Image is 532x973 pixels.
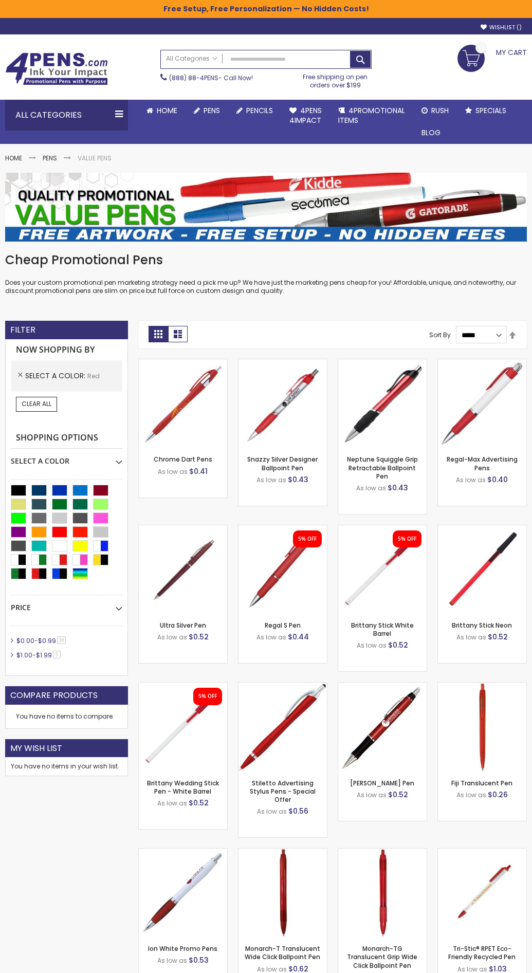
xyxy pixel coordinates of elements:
img: Tri-Stic® RPET Eco-Friendly Recycled Pen-Red [438,849,526,937]
a: Brittany Stick White Barrel-Red [139,682,227,691]
a: Blog [413,122,449,144]
span: As low as [256,633,286,641]
a: Monarch-T Translucent Wide Click Ballpoint Pen [245,944,320,961]
a: Rush [413,100,457,122]
a: Stiletto Advertising Stylus Pens - Special Offer [250,779,316,804]
a: Monarch-TG Translucent Grip Wide Click Ballpoint Pen [347,944,417,969]
a: $1.00-$1.995 [14,651,64,659]
a: Fiji Translucent Pen-Red [438,682,526,691]
img: Brittany Stick Neon-Red [438,525,526,614]
span: As low as [456,633,486,641]
div: Select A Color [11,449,122,466]
a: Snazzy Silver Designer Ballpoint Pen-Red [239,359,327,368]
strong: Now Shopping by [11,339,122,361]
span: $0.43 [288,474,308,485]
span: As low as [157,956,187,965]
span: 5 [53,651,61,658]
img: 4Pens Custom Pens and Promotional Products [5,52,108,85]
a: Regal S-Red [239,525,327,534]
strong: Compare Products [10,690,98,701]
a: Brittany Stick Neon-Red [438,525,526,534]
span: Pens [204,105,220,116]
div: You have no items in your wish list. [11,762,122,770]
a: All Categories [161,50,223,67]
a: Brittany Stick Neon [452,621,512,630]
div: Does your custom promotional pen marketing strategy need a pick me up? We have just the marketing... [5,252,527,296]
span: As low as [356,484,386,492]
a: Barton-Red [338,682,427,691]
a: Pencils [228,100,281,122]
a: $0.00-$0.9938 [14,636,69,645]
a: Fiji Translucent Pen [451,779,512,787]
strong: Shopping Options [11,427,122,449]
span: $0.52 [189,798,209,808]
img: Chrome Dart Pens-Red [139,359,227,448]
span: $1.99 [36,651,52,659]
a: [PERSON_NAME] Pen [350,779,414,787]
div: Free shipping on pen orders over $199 [299,69,372,89]
img: Brittany Stick White Barrel-Red [338,525,427,614]
span: $0.53 [189,955,209,965]
span: As low as [357,791,387,799]
a: Home [138,100,186,122]
span: As low as [157,633,187,641]
a: Clear All [16,397,57,411]
img: Stiletto Advertising Stylus Pens-Red [239,683,327,771]
a: Brittany Stick White Barrel-Red [338,525,427,534]
span: Home [157,105,177,116]
a: Ultra Silver Pen [160,621,206,630]
a: Ion White Promo Pens-Red [139,848,227,857]
span: Select A Color [25,371,87,381]
div: Price [11,595,122,613]
a: Neptune Squiggle Grip Retractable Ballpoint Pen [347,455,418,480]
a: Ultra Silver-Red [139,525,227,534]
span: Specials [475,105,506,116]
span: As low as [257,807,287,816]
span: 38 [57,636,66,644]
a: Stiletto Advertising Stylus Pens-Red [239,682,327,691]
label: Sort By [429,331,451,339]
img: Ion White Promo Pens-Red [139,849,227,937]
span: Red [87,372,100,380]
a: 4PROMOTIONALITEMS [330,100,413,132]
span: $0.52 [388,640,408,650]
strong: My Wish List [10,743,62,754]
span: $0.41 [189,466,208,476]
span: As low as [456,791,486,799]
span: $0.00 [16,636,34,645]
a: Regal-Red [438,359,526,368]
span: As low as [158,467,188,476]
strong: Grid [149,326,168,342]
span: - Call Now! [169,74,253,82]
span: $1.00 [16,651,32,659]
div: 5% OFF [398,536,416,543]
a: Monarch-TG Translucent Grip Wide Click Ballpoint Pen-Red [338,848,427,857]
div: All Categories [5,100,128,131]
span: $0.52 [388,790,408,800]
a: Home [5,154,22,162]
a: Monarch-T Translucent Wide Click Ballpoint Pen-Red [239,848,327,857]
a: (888) 88-4PENS [169,74,218,82]
a: Regal S Pen [265,621,301,630]
span: As low as [456,475,486,484]
div: 5% OFF [298,536,317,543]
h1: Cheap Promotional Pens [5,252,527,268]
span: All Categories [166,54,217,63]
a: 4Pens4impact [281,100,330,132]
span: $0.99 [38,636,56,645]
span: Rush [431,105,449,116]
span: 4Pens 4impact [289,105,322,125]
a: Chrome Dart Pens [154,455,212,464]
span: $0.26 [488,790,508,800]
span: $0.56 [288,806,308,816]
img: Brittany Stick White Barrel-Red [139,683,227,771]
a: Regal-Max Advertising Pens [447,455,518,472]
img: Fiji Translucent Pen-Red [438,683,526,771]
a: Ion White Promo Pens [148,944,217,953]
img: Regal S-Red [239,525,327,614]
strong: Filter [10,324,35,336]
a: Pens [186,100,228,122]
span: Pencils [246,105,273,116]
strong: Value Pens [78,154,112,162]
a: Pens [43,154,57,162]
